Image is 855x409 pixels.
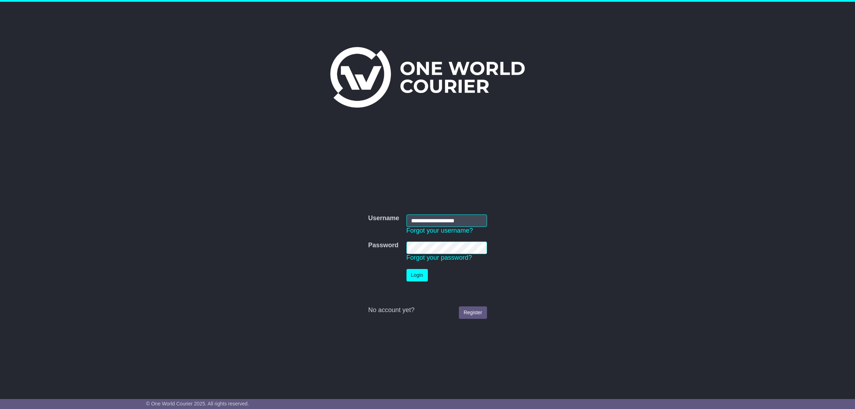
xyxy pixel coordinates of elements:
button: Login [406,269,428,281]
label: Password [368,242,398,249]
a: Forgot your password? [406,254,472,261]
label: Username [368,214,399,222]
img: One World [330,47,525,108]
a: Forgot your username? [406,227,473,234]
a: Register [459,306,487,319]
span: © One World Courier 2025. All rights reserved. [146,401,249,407]
div: No account yet? [368,306,487,314]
